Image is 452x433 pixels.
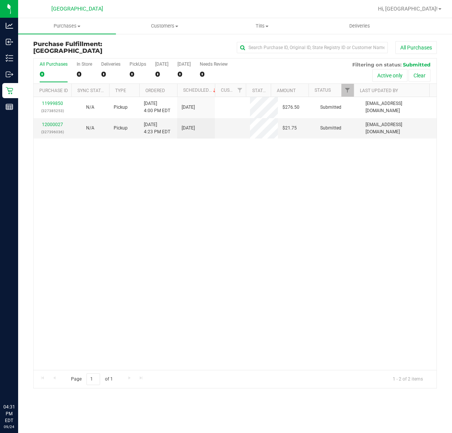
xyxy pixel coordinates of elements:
span: [DATE] [182,104,195,111]
span: [DATE] [182,125,195,132]
inline-svg: Reports [6,103,13,111]
a: State Registry ID [252,88,292,93]
inline-svg: Inbound [6,38,13,46]
span: Pickup [114,104,128,111]
div: PickUps [130,62,146,67]
div: 0 [130,70,146,79]
div: [DATE] [177,62,191,67]
div: In Store [77,62,92,67]
span: Not Applicable [86,105,94,110]
a: Filter [233,84,246,97]
span: [GEOGRAPHIC_DATA] [33,47,102,54]
a: 12000027 [42,122,63,127]
span: Pickup [114,125,128,132]
button: Active only [372,69,407,82]
div: 0 [155,70,168,79]
div: 0 [200,70,228,79]
div: Needs Review [200,62,228,67]
a: Status [315,88,331,93]
a: Last Updated By [360,88,398,93]
a: 11999850 [42,101,63,106]
a: Customers [116,18,214,34]
a: Purchases [18,18,116,34]
span: Not Applicable [86,125,94,131]
span: $276.50 [282,104,299,111]
inline-svg: Retail [6,87,13,94]
span: $21.75 [282,125,297,132]
input: 1 [86,373,100,385]
a: Sync Status [77,88,106,93]
span: Tills [214,23,311,29]
div: 0 [101,70,120,79]
span: Purchases [18,23,116,29]
div: All Purchases [40,62,68,67]
p: (327396036) [38,128,67,136]
span: Hi, [GEOGRAPHIC_DATA]! [378,6,438,12]
button: N/A [86,125,94,132]
span: Customers [116,23,213,29]
span: [DATE] 4:23 PM EDT [144,121,170,136]
p: (327385253) [38,107,67,114]
div: 0 [40,70,68,79]
button: N/A [86,104,94,111]
a: Deliveries [311,18,409,34]
a: Amount [277,88,296,93]
a: Scheduled [183,88,218,93]
span: Submitted [403,62,430,68]
button: All Purchases [395,41,437,54]
h3: Purchase Fulfillment: [33,41,168,54]
a: Customer [221,88,244,93]
iframe: Resource center [8,373,30,395]
span: [EMAIL_ADDRESS][DOMAIN_NAME] [366,121,432,136]
input: Search Purchase ID, Original ID, State Registry ID or Customer Name... [237,42,388,53]
p: 09/24 [3,424,15,430]
div: [DATE] [155,62,168,67]
span: Page of 1 [65,373,119,385]
inline-svg: Inventory [6,54,13,62]
span: Filtering on status: [352,62,401,68]
p: 04:31 PM EDT [3,404,15,424]
div: 0 [77,70,92,79]
span: [DATE] 4:00 PM EDT [144,100,170,114]
a: Tills [213,18,311,34]
span: Submitted [320,125,341,132]
span: Submitted [320,104,341,111]
inline-svg: Outbound [6,71,13,78]
div: Deliveries [101,62,120,67]
div: 0 [177,70,191,79]
a: Ordered [145,88,165,93]
a: Filter [341,84,354,97]
a: Type [115,88,126,93]
span: [GEOGRAPHIC_DATA] [51,6,103,12]
span: [EMAIL_ADDRESS][DOMAIN_NAME] [366,100,432,114]
a: Purchase ID [39,88,68,93]
span: Deliveries [339,23,380,29]
inline-svg: Analytics [6,22,13,29]
button: Clear [409,69,430,82]
span: 1 - 2 of 2 items [387,373,429,385]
